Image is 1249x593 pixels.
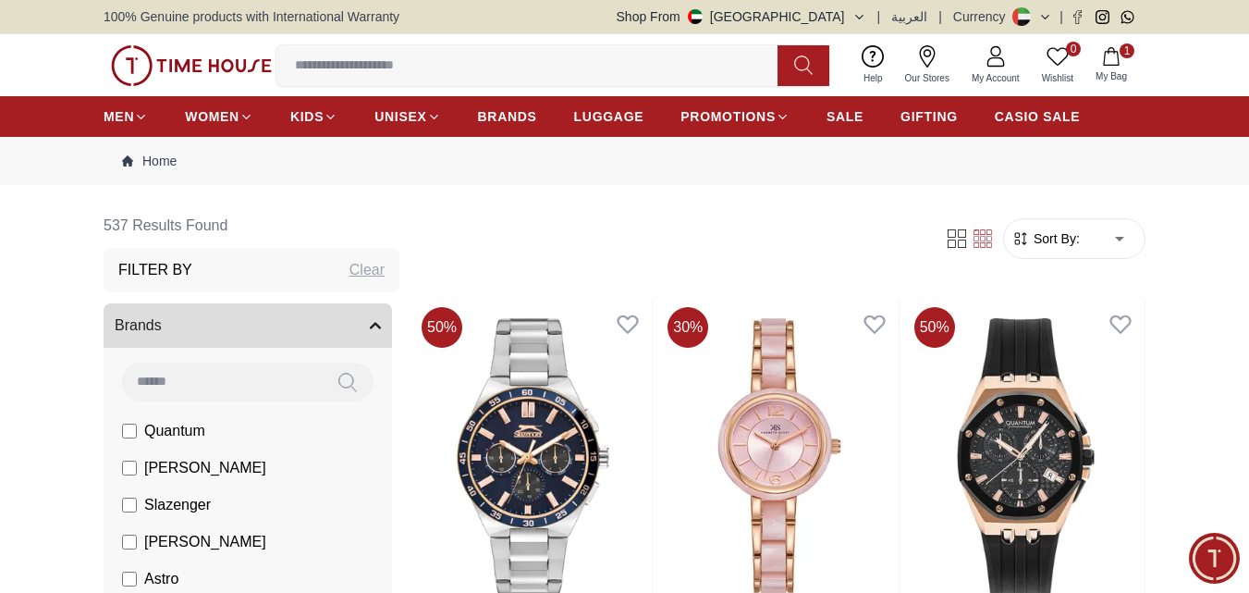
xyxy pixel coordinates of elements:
input: Slazenger [122,498,137,513]
h6: 537 Results Found [104,204,399,248]
a: Home [122,152,177,170]
a: WOMEN [185,100,253,133]
input: [PERSON_NAME] [122,461,137,476]
span: KIDS [290,107,324,126]
button: 1My Bag [1084,43,1138,87]
button: Sort By: [1011,229,1080,248]
a: 0Wishlist [1031,42,1084,89]
span: LUGGAGE [574,107,644,126]
a: Whatsapp [1120,10,1134,24]
span: 50 % [422,307,462,348]
a: GIFTING [900,100,958,133]
span: Slazenger [144,494,211,516]
a: LUGGAGE [574,100,644,133]
div: Currency [953,7,1013,26]
a: Our Stores [894,42,961,89]
span: 0 [1066,42,1081,56]
span: 100% Genuine products with International Warranty [104,7,399,26]
span: GIFTING [900,107,958,126]
span: | [877,7,881,26]
span: Astro [144,568,178,590]
span: Help [856,71,890,85]
span: MEN [104,107,134,126]
a: MEN [104,100,148,133]
input: Quantum [122,424,137,439]
span: [PERSON_NAME] [144,531,266,553]
span: WOMEN [185,107,239,126]
span: 50 % [914,307,955,348]
a: SALE [827,100,863,133]
button: Shop From[GEOGRAPHIC_DATA] [617,7,866,26]
div: Chat Widget [1189,533,1240,584]
img: United Arab Emirates [688,9,703,24]
a: UNISEX [374,100,440,133]
a: Instagram [1096,10,1109,24]
button: العربية [891,7,927,26]
span: My Account [964,71,1027,85]
input: [PERSON_NAME] [122,535,137,550]
a: BRANDS [478,100,537,133]
div: Clear [349,259,385,281]
span: SALE [827,107,863,126]
span: PROMOTIONS [680,107,776,126]
span: Brands [115,315,162,337]
span: My Bag [1088,69,1134,83]
span: UNISEX [374,107,426,126]
img: ... [111,45,272,86]
span: | [938,7,942,26]
span: | [1059,7,1063,26]
a: CASIO SALE [995,100,1081,133]
span: Wishlist [1035,71,1081,85]
h3: Filter By [118,259,192,281]
input: Astro [122,572,137,587]
span: 30 % [667,307,708,348]
span: BRANDS [478,107,537,126]
a: KIDS [290,100,337,133]
span: Sort By: [1030,229,1080,248]
a: Help [852,42,894,89]
a: Facebook [1071,10,1084,24]
button: Brands [104,303,392,348]
span: Our Stores [898,71,957,85]
span: Quantum [144,420,205,442]
span: [PERSON_NAME] [144,457,266,479]
span: 1 [1120,43,1134,58]
a: PROMOTIONS [680,100,790,133]
span: CASIO SALE [995,107,1081,126]
nav: Breadcrumb [104,137,1145,185]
